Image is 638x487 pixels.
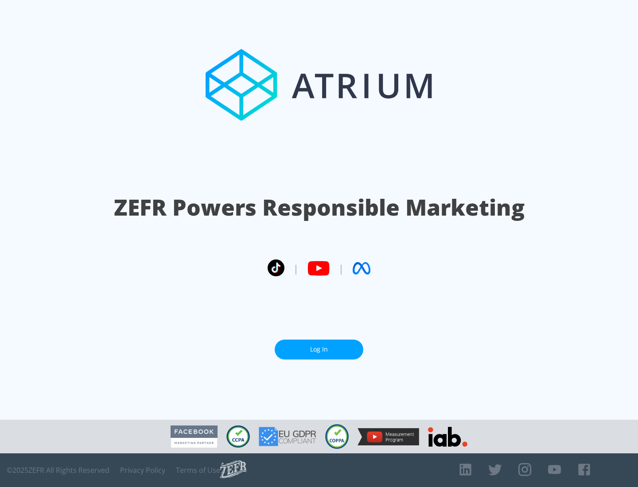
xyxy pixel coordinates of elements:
span: | [293,262,299,275]
img: CCPA Compliant [226,425,250,448]
a: Log In [275,340,363,359]
img: Facebook Marketing Partner [171,425,218,448]
img: GDPR Compliant [259,427,316,446]
a: Privacy Policy [120,466,165,475]
img: COPPA Compliant [325,424,349,449]
img: YouTube Measurement Program [358,428,419,445]
span: © 2025 ZEFR All Rights Reserved [7,466,109,475]
span: | [338,262,344,275]
img: IAB [428,427,467,447]
h1: ZEFR Powers Responsible Marketing [114,192,525,223]
a: Terms of Use [176,466,220,475]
